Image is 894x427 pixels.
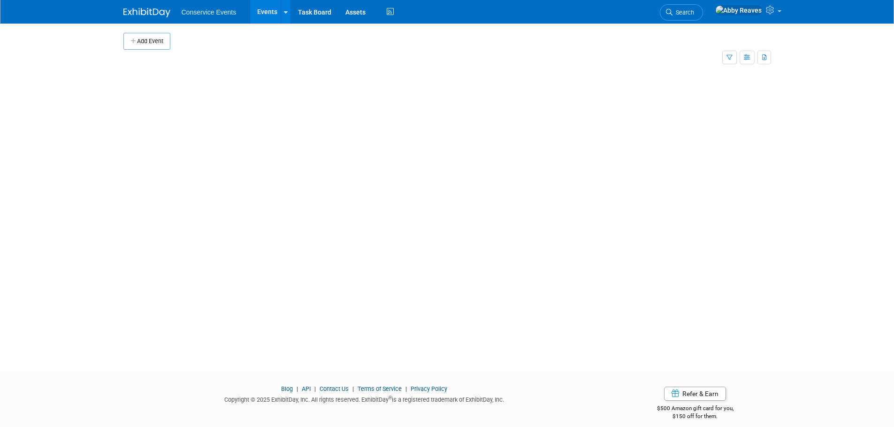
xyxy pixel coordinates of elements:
[320,385,349,392] a: Contact Us
[619,412,771,420] div: $150 off for them.
[350,385,356,392] span: |
[358,385,402,392] a: Terms of Service
[294,385,300,392] span: |
[411,385,447,392] a: Privacy Policy
[715,5,762,15] img: Abby Reaves
[672,9,694,16] span: Search
[182,8,237,16] span: Conservice Events
[281,385,293,392] a: Blog
[389,395,392,400] sup: ®
[403,385,409,392] span: |
[664,387,726,401] a: Refer & Earn
[123,393,606,404] div: Copyright © 2025 ExhibitDay, Inc. All rights reserved. ExhibitDay is a registered trademark of Ex...
[123,33,170,50] button: Add Event
[312,385,318,392] span: |
[619,398,771,420] div: $500 Amazon gift card for you,
[123,8,170,17] img: ExhibitDay
[660,4,703,21] a: Search
[302,385,311,392] a: API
